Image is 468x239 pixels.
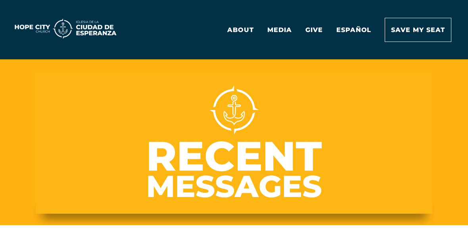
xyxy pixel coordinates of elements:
a: About [221,18,260,42]
a: Give [299,18,329,42]
a: Español [330,18,378,42]
a: Media [261,18,298,42]
img: 11035415_1725x350_500.png [8,17,123,40]
a: Save my seat [385,18,451,42]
